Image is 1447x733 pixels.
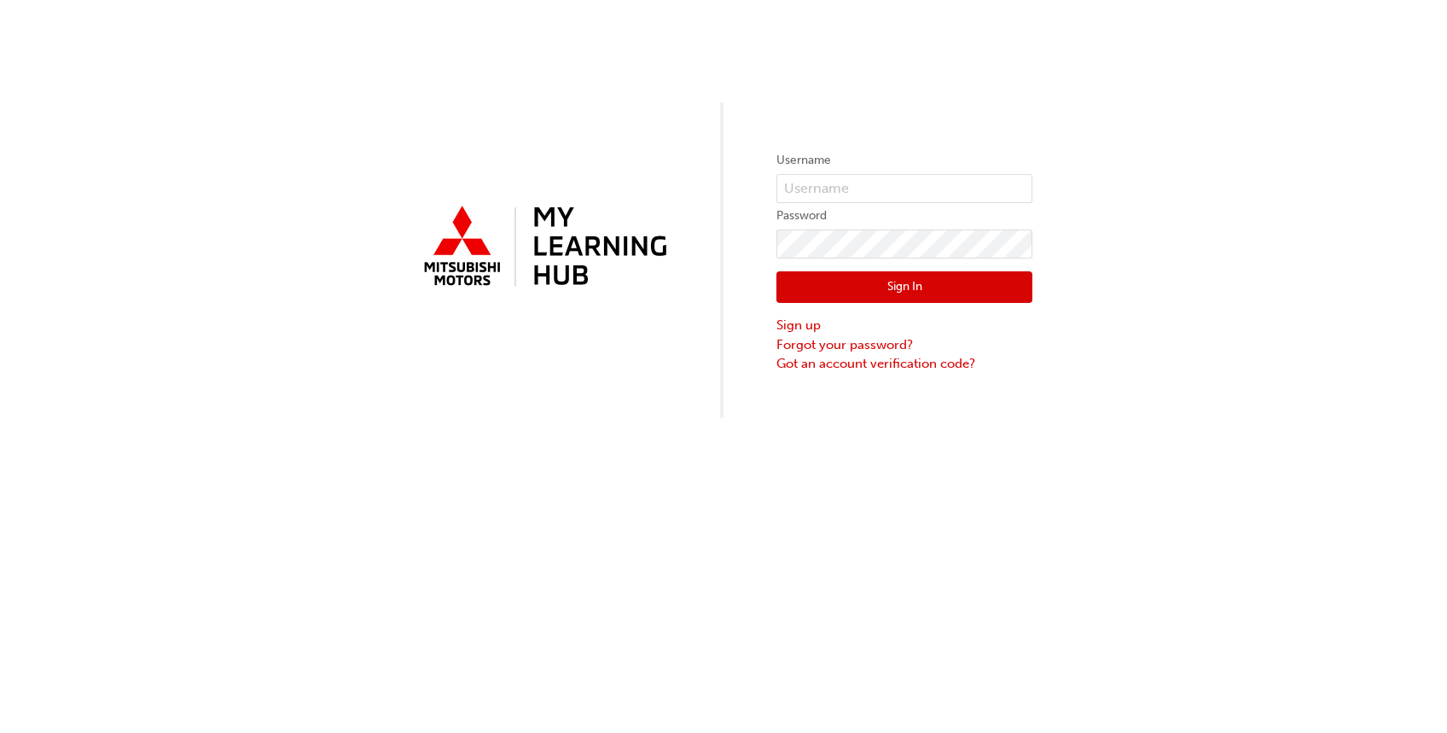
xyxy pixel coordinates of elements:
img: mmal [415,199,671,296]
a: Sign up [776,316,1032,335]
label: Password [776,206,1032,226]
a: Forgot your password? [776,335,1032,355]
a: Got an account verification code? [776,354,1032,374]
input: Username [776,174,1032,203]
label: Username [776,150,1032,171]
button: Sign In [776,271,1032,304]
